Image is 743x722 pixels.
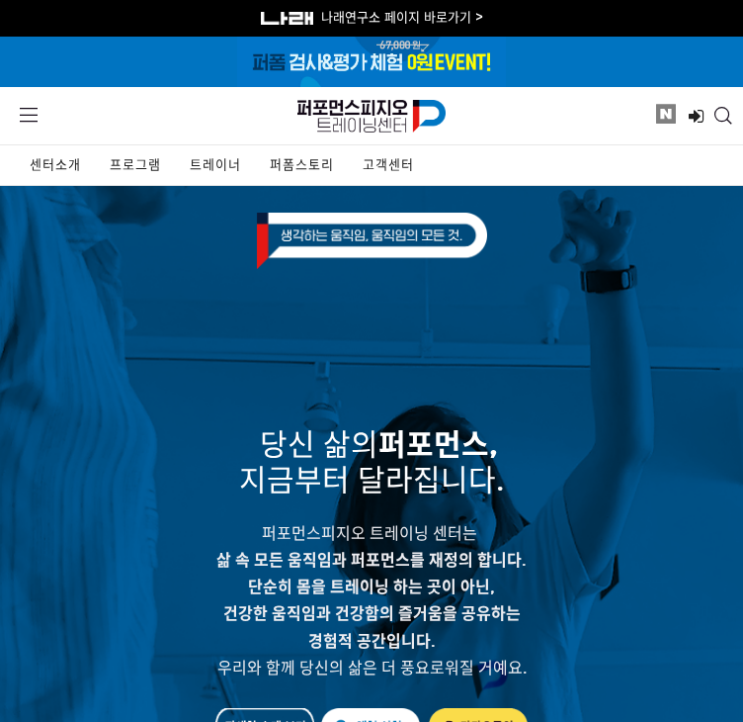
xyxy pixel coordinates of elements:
[185,145,241,185] a: 트레이너
[25,145,81,185] a: 센터소개
[489,427,498,463] strong: ,
[358,145,414,185] a: 고객센터
[105,145,161,185] a: 프로그램
[270,157,334,173] span: 퍼폼스토리
[237,37,506,87] a: 퍼폼 평가&평가 체험 0원 EVENT!
[30,157,81,173] span: 센터소개
[239,463,504,498] span: 지금부터 달라집니다.
[216,551,527,570] strong: 삶 속 모든 움직임과 퍼포먼스를 재정의 합니다.
[110,157,161,173] span: 프로그램
[190,157,241,173] span: 트레이너
[223,604,521,623] strong: 건강한 움직임과 건강함의 즐거움을 공유하는
[260,427,498,463] span: 당신 삶의
[248,578,495,596] strong: 단순히 몸을 트레이닝 하는 곳이 아닌,
[321,10,483,26] a: 나래연구소 페이지 바로가기 >
[262,524,481,543] span: 퍼포먼스피지오 트레이닝 센터는
[217,659,527,677] span: 우리와 함께 당신의 삶은 더 풍요로워질 거예요.
[261,12,313,25] img: 나래연구소 로고
[257,213,487,269] img: 생각하는 움직임, 움직임의 모든 것
[265,145,334,185] a: 퍼폼스토리
[363,157,414,173] span: 고객센터
[308,632,436,651] strong: 경험적 공간입니다.
[378,427,489,463] strong: 퍼포먼스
